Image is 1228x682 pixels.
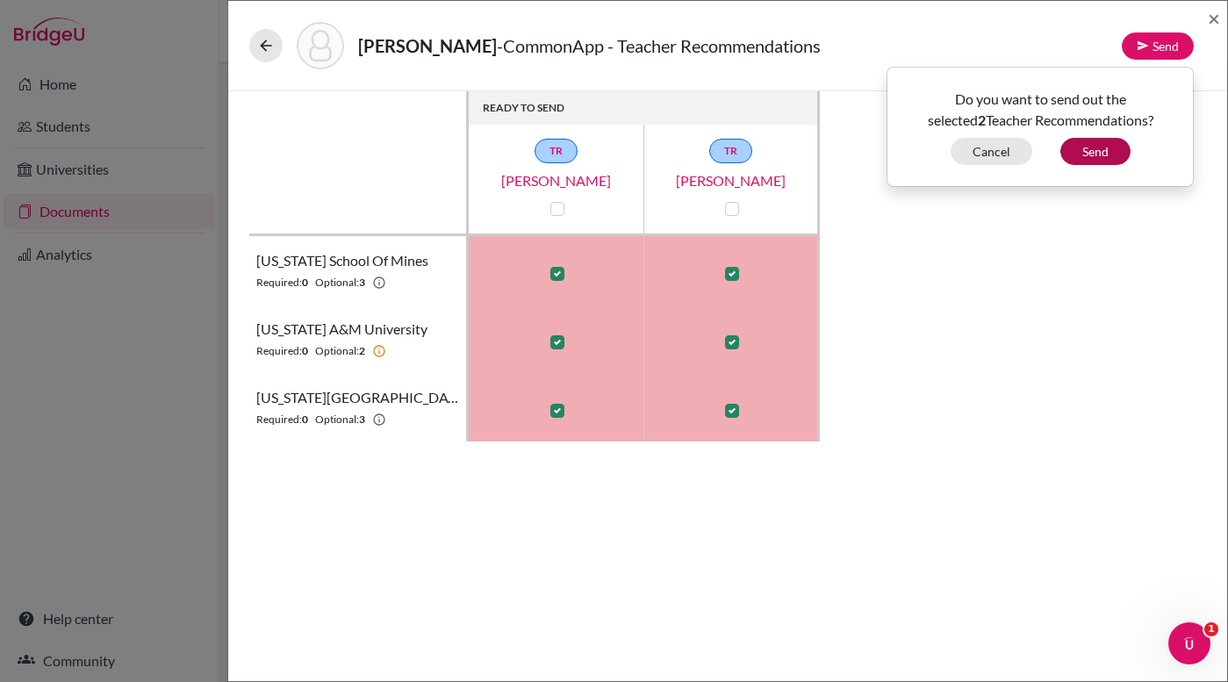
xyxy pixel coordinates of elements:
iframe: Intercom live chat [1168,622,1210,664]
span: 1 [1204,622,1218,636]
span: [US_STATE] School of Mines [256,250,428,271]
b: 3 [359,275,365,291]
span: Optional: [315,275,359,291]
a: TR [709,139,752,163]
button: Close [1208,8,1220,29]
span: Optional: [315,343,359,359]
div: Send [887,67,1194,187]
span: [US_STATE] A&M University [256,319,427,340]
a: TR [535,139,578,163]
span: Required: [256,412,302,427]
b: 0 [302,412,308,427]
p: Do you want to send out the selected Teacher Recommendations? [901,89,1180,131]
span: × [1208,5,1220,31]
button: Send [1122,32,1194,60]
span: Optional: [315,412,359,427]
b: 2 [978,111,986,128]
button: Send [1060,138,1131,165]
a: [PERSON_NAME] [469,170,644,191]
span: Required: [256,343,302,359]
span: - CommonApp - Teacher Recommendations [497,35,821,56]
strong: [PERSON_NAME] [358,35,497,56]
span: [US_STATE][GEOGRAPHIC_DATA] [256,387,459,408]
a: [PERSON_NAME] [643,170,819,191]
b: 0 [302,343,308,359]
th: READY TO SEND [469,91,820,125]
span: Required: [256,275,302,291]
button: Cancel [951,138,1032,165]
b: 0 [302,275,308,291]
b: 3 [359,412,365,427]
b: 2 [359,343,365,359]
